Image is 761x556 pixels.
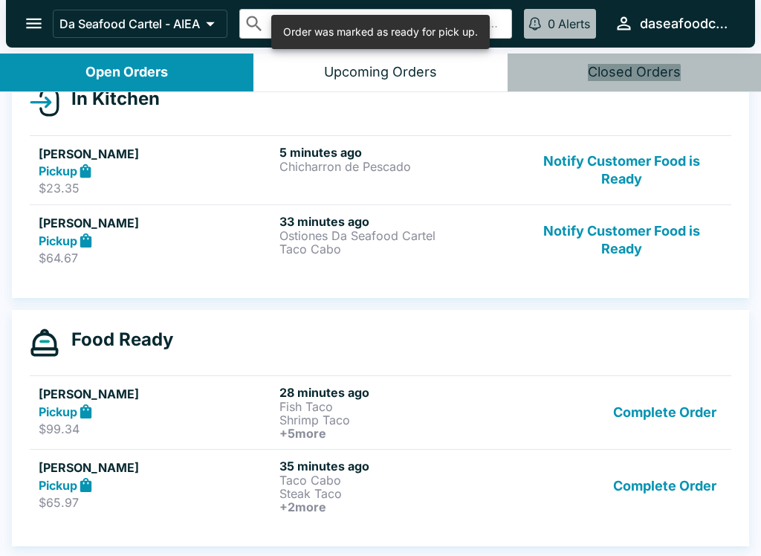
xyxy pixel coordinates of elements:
[59,88,160,110] h4: In Kitchen
[279,145,514,160] h6: 5 minutes ago
[59,16,200,31] p: Da Seafood Cartel - AIEA
[558,16,590,31] p: Alerts
[279,242,514,256] p: Taco Cabo
[279,400,514,413] p: Fish Taco
[15,4,53,42] button: open drawer
[30,375,731,449] a: [PERSON_NAME]Pickup$99.3428 minutes agoFish TacoShrimp Taco+5moreComplete Order
[324,64,437,81] div: Upcoming Orders
[279,214,514,229] h6: 33 minutes ago
[279,160,514,173] p: Chicharron de Pescado
[39,478,77,493] strong: Pickup
[279,229,514,242] p: Ostiones Da Seafood Cartel
[279,385,514,400] h6: 28 minutes ago
[279,500,514,514] h6: + 2 more
[53,10,227,38] button: Da Seafood Cartel - AIEA
[39,214,273,232] h5: [PERSON_NAME]
[39,164,77,178] strong: Pickup
[39,233,77,248] strong: Pickup
[640,15,731,33] div: daseafoodcartel
[607,385,722,440] button: Complete Order
[39,250,273,265] p: $64.67
[39,181,273,195] p: $23.35
[521,145,722,196] button: Notify Customer Food is Ready
[30,135,731,205] a: [PERSON_NAME]Pickup$23.355 minutes agoChicharron de PescadoNotify Customer Food is Ready
[39,421,273,436] p: $99.34
[279,487,514,500] p: Steak Taco
[39,459,273,476] h5: [PERSON_NAME]
[30,204,731,274] a: [PERSON_NAME]Pickup$64.6733 minutes agoOstiones Da Seafood CartelTaco CaboNotify Customer Food is...
[279,427,514,440] h6: + 5 more
[521,214,722,265] button: Notify Customer Food is Ready
[39,404,77,419] strong: Pickup
[30,449,731,523] a: [PERSON_NAME]Pickup$65.9735 minutes agoTaco CaboSteak Taco+2moreComplete Order
[39,495,273,510] p: $65.97
[279,413,514,427] p: Shrimp Taco
[39,385,273,403] h5: [PERSON_NAME]
[271,13,505,34] input: Search orders by name or phone number
[608,7,737,39] button: daseafoodcartel
[588,64,681,81] div: Closed Orders
[85,64,168,81] div: Open Orders
[279,473,514,487] p: Taco Cabo
[59,329,173,351] h4: Food Ready
[39,145,273,163] h5: [PERSON_NAME]
[607,459,722,514] button: Complete Order
[548,16,555,31] p: 0
[283,19,478,45] div: Order was marked as ready for pick up.
[279,459,514,473] h6: 35 minutes ago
